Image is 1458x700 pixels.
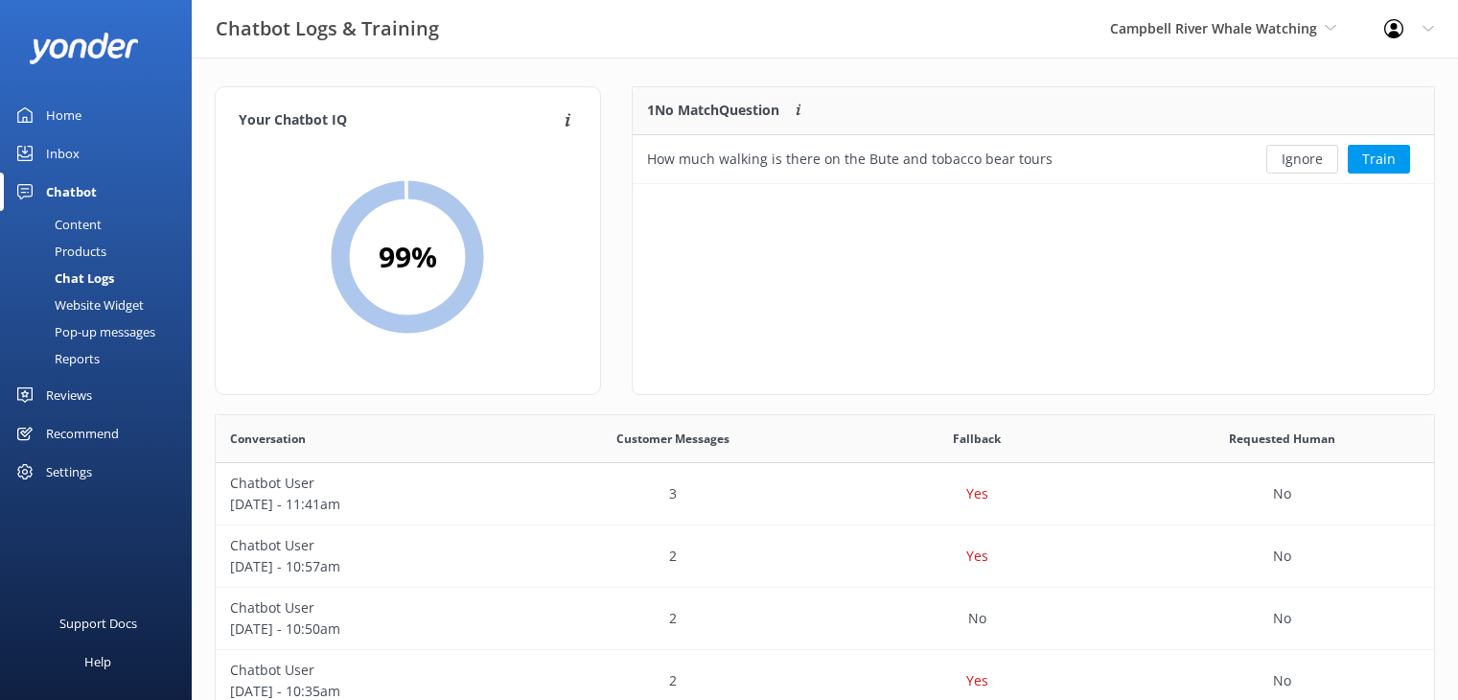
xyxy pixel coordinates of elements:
[230,430,306,448] span: Conversation
[12,238,192,265] a: Products
[12,292,192,318] a: Website Widget
[633,135,1434,183] div: row
[12,265,192,292] a: Chat Logs
[29,33,139,64] img: yonder-white-logo.png
[1273,608,1291,629] p: No
[239,110,559,131] h4: Your Chatbot IQ
[46,414,119,453] div: Recommend
[669,670,677,691] p: 2
[647,100,779,121] p: 1 No Match Question
[216,463,1434,525] div: row
[1229,430,1335,448] span: Requested Human
[12,265,114,292] div: Chat Logs
[12,211,102,238] div: Content
[59,604,137,642] div: Support Docs
[230,660,506,681] p: Chatbot User
[968,608,986,629] p: No
[12,238,106,265] div: Products
[1273,483,1291,504] p: No
[46,134,80,173] div: Inbox
[230,473,506,494] p: Chatbot User
[46,376,92,414] div: Reviews
[12,318,192,345] a: Pop-up messages
[216,588,1434,650] div: row
[12,345,192,372] a: Reports
[216,525,1434,588] div: row
[1348,145,1410,174] button: Train
[216,13,439,44] h3: Chatbot Logs & Training
[230,556,506,577] p: [DATE] - 10:57am
[647,149,1053,170] div: How much walking is there on the Bute and tobacco bear tours
[1273,546,1291,567] p: No
[669,608,677,629] p: 2
[633,135,1434,183] div: grid
[84,642,111,681] div: Help
[669,546,677,567] p: 2
[46,173,97,211] div: Chatbot
[12,211,192,238] a: Content
[966,546,988,567] p: Yes
[966,483,988,504] p: Yes
[230,535,506,556] p: Chatbot User
[230,494,506,515] p: [DATE] - 11:41am
[46,96,81,134] div: Home
[1273,670,1291,691] p: No
[616,430,729,448] span: Customer Messages
[953,430,1001,448] span: Fallback
[12,318,155,345] div: Pop-up messages
[12,345,100,372] div: Reports
[12,292,144,318] div: Website Widget
[230,597,506,618] p: Chatbot User
[379,234,437,280] h2: 99 %
[230,618,506,640] p: [DATE] - 10:50am
[669,483,677,504] p: 3
[1266,145,1338,174] button: Ignore
[1110,19,1317,37] span: Campbell River Whale Watching
[46,453,92,491] div: Settings
[966,670,988,691] p: Yes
